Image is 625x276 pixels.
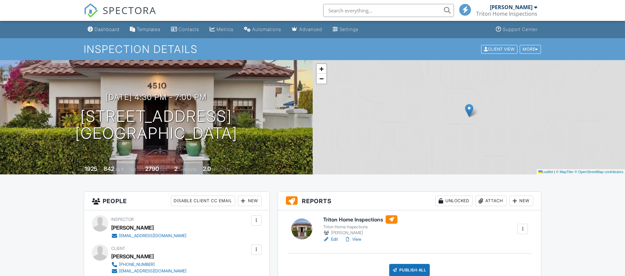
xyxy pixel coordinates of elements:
[95,26,119,32] div: Dashboard
[84,43,542,55] h1: Inspection Details
[212,167,231,172] span: bathrooms
[299,26,322,32] div: Advanced
[317,64,326,74] a: Zoom in
[171,196,235,206] div: Disable Client CC Email
[252,26,281,32] div: Automations
[339,26,358,32] div: Settings
[217,26,234,32] div: Metrics
[111,233,186,239] a: [EMAIL_ADDRESS][DOMAIN_NAME]
[111,246,125,251] span: Client
[323,224,397,230] div: Triton Home Inspections
[104,165,114,172] div: 842
[179,167,197,172] span: bedrooms
[137,26,161,32] div: Templates
[127,24,163,36] a: Templates
[323,236,338,243] a: Edit
[575,170,623,174] a: © OpenStreetMap contributors
[111,217,134,222] span: Inspector
[323,215,397,236] a: Triton Home Inspections Triton Home Inspections [PERSON_NAME]
[330,24,361,36] a: Settings
[84,192,269,210] h3: People
[103,3,156,17] span: SPECTORA
[475,196,507,206] div: Attach
[465,104,473,117] img: Marker
[207,24,236,36] a: Metrics
[111,252,154,261] div: [PERSON_NAME]
[238,196,262,206] div: New
[77,167,84,172] span: Built
[111,223,154,233] div: [PERSON_NAME]
[179,26,199,32] div: Contacts
[85,165,97,172] div: 1925
[241,24,284,36] a: Automations (Basic)
[75,108,237,142] h1: [STREET_ADDRESS] [GEOGRAPHIC_DATA]
[317,74,326,84] a: Zoom out
[490,4,532,10] div: [PERSON_NAME]
[111,261,186,268] a: [PHONE_NUMBER]
[319,74,323,83] span: −
[493,24,540,36] a: Support Center
[344,236,361,243] a: View
[119,262,155,267] div: [PHONE_NUMBER]
[203,165,211,172] div: 2.0
[111,268,186,274] a: [EMAIL_ADDRESS][DOMAIN_NAME]
[145,165,159,172] div: 2790
[115,167,124,172] span: sq. ft.
[503,26,538,32] div: Support Center
[289,24,325,36] a: Advanced
[174,165,178,172] div: 2
[323,4,454,17] input: Search everything...
[106,93,207,102] h3: [DATE] 4:30 pm - 7:00 pm
[84,3,98,18] img: The Best Home Inspection Software - Spectora
[168,24,202,36] a: Contacts
[520,45,541,54] div: More
[278,192,541,210] h3: Reports
[319,65,323,73] span: +
[481,45,517,54] div: Client View
[84,9,156,23] a: SPECTORA
[435,196,473,206] div: Unlocked
[119,233,186,238] div: [EMAIL_ADDRESS][DOMAIN_NAME]
[509,196,533,206] div: New
[323,215,397,224] h6: Triton Home Inspections
[130,167,144,172] span: Lot Size
[538,170,553,174] a: Leaflet
[554,170,555,174] span: |
[160,167,168,172] span: sq.ft.
[85,24,122,36] a: Dashboard
[119,268,186,274] div: [EMAIL_ADDRESS][DOMAIN_NAME]
[556,170,574,174] a: © MapTiler
[323,230,397,236] div: [PERSON_NAME]
[476,10,537,17] div: Triton Home Inspections
[480,46,519,51] a: Client View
